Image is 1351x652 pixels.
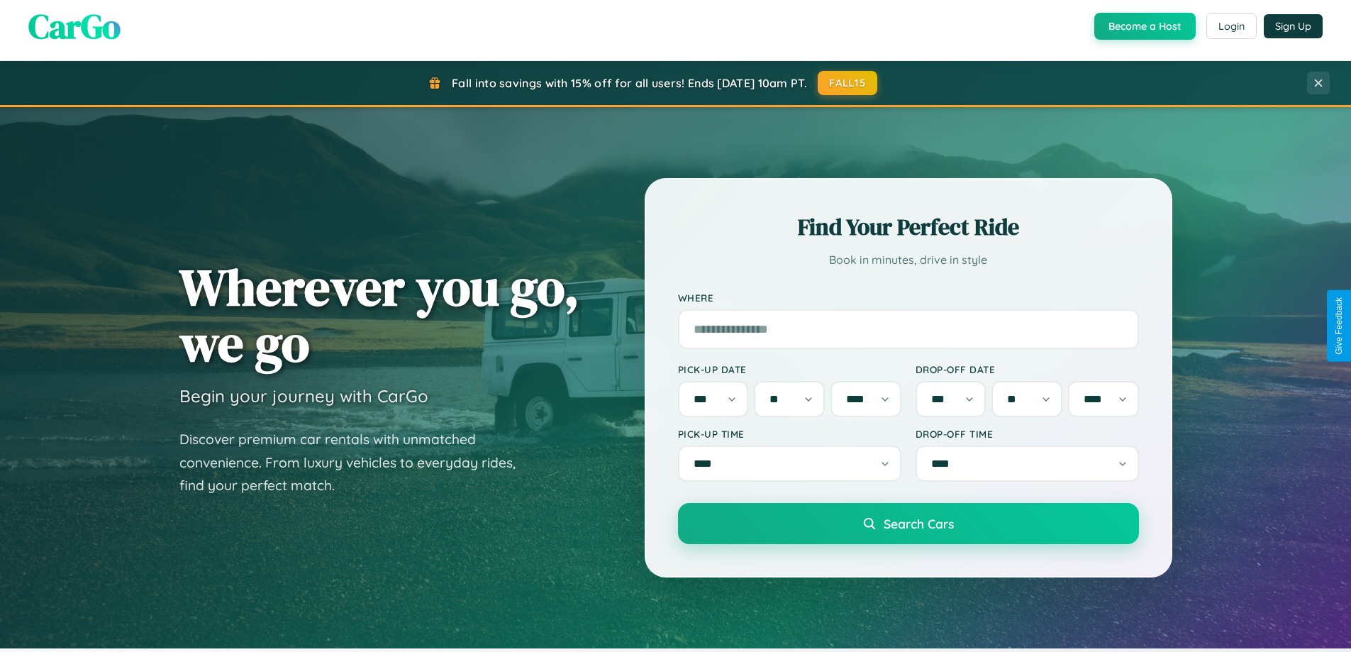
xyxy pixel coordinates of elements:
h3: Begin your journey with CarGo [179,385,428,407]
div: Give Feedback [1334,297,1344,355]
label: Pick-up Date [678,363,901,375]
button: FALL15 [818,71,877,95]
h2: Find Your Perfect Ride [678,211,1139,243]
button: Sign Up [1264,14,1323,38]
label: Drop-off Date [916,363,1139,375]
p: Book in minutes, drive in style [678,250,1139,270]
button: Search Cars [678,503,1139,544]
label: Pick-up Time [678,428,901,440]
label: Drop-off Time [916,428,1139,440]
p: Discover premium car rentals with unmatched convenience. From luxury vehicles to everyday rides, ... [179,428,534,497]
span: CarGo [28,3,121,50]
h1: Wherever you go, we go [179,259,579,371]
label: Where [678,292,1139,304]
span: Fall into savings with 15% off for all users! Ends [DATE] 10am PT. [452,76,807,90]
button: Become a Host [1094,13,1196,40]
button: Login [1206,13,1257,39]
span: Search Cars [884,516,954,531]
